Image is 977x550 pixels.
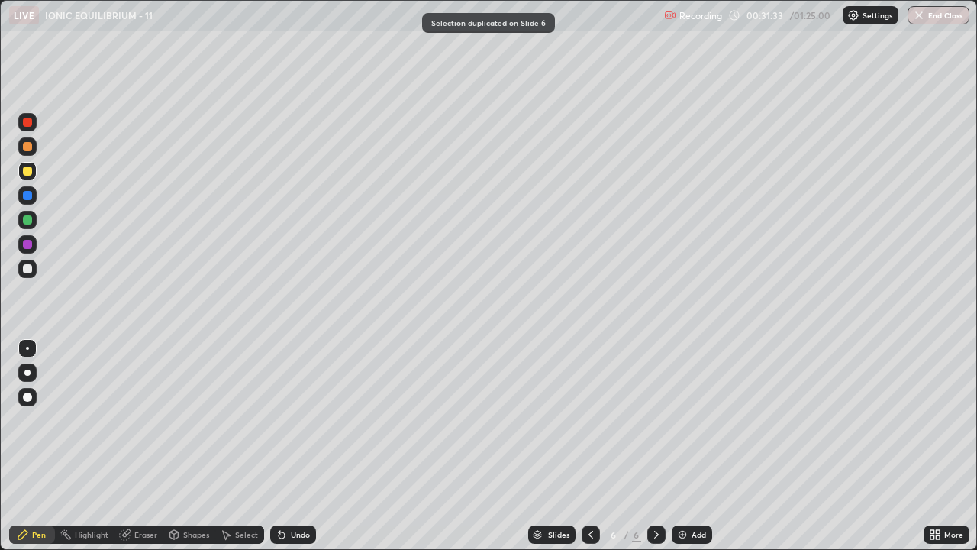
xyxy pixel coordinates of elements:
[134,531,157,539] div: Eraser
[632,528,641,542] div: 6
[32,531,46,539] div: Pen
[908,6,969,24] button: End Class
[676,529,688,541] img: add-slide-button
[45,9,153,21] p: IONIC EQUILIBRIUM - 11
[183,531,209,539] div: Shapes
[847,9,859,21] img: class-settings-icons
[14,9,34,21] p: LIVE
[664,9,676,21] img: recording.375f2c34.svg
[692,531,706,539] div: Add
[913,9,925,21] img: end-class-cross
[291,531,310,539] div: Undo
[75,531,108,539] div: Highlight
[863,11,892,19] p: Settings
[606,530,621,539] div: 6
[679,10,722,21] p: Recording
[548,531,569,539] div: Slides
[944,531,963,539] div: More
[235,531,258,539] div: Select
[624,530,629,539] div: /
